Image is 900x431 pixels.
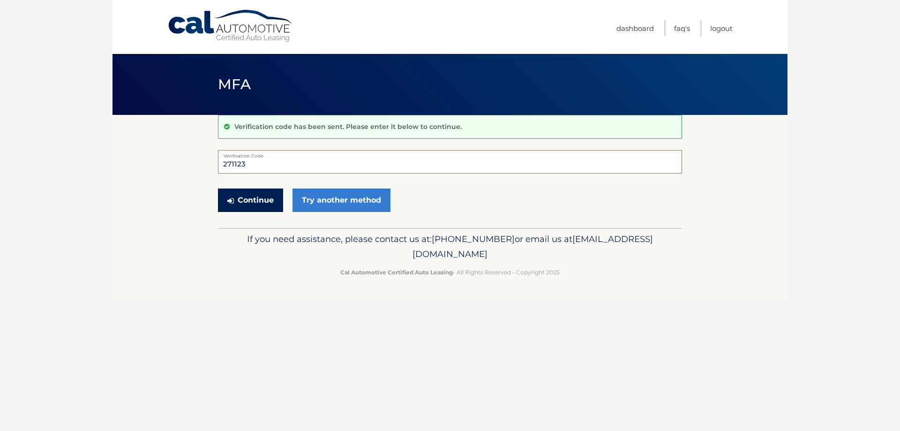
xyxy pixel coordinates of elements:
[412,234,653,259] span: [EMAIL_ADDRESS][DOMAIN_NAME]
[616,21,654,36] a: Dashboard
[224,232,676,262] p: If you need assistance, please contact us at: or email us at
[432,234,515,244] span: [PHONE_NUMBER]
[218,76,251,93] span: MFA
[218,189,283,212] button: Continue
[224,267,676,277] p: - All Rights Reserved - Copyright 2025
[218,150,682,158] label: Verification Code
[292,189,390,212] a: Try another method
[234,122,462,131] p: Verification code has been sent. Please enter it below to continue.
[218,150,682,174] input: Verification Code
[167,9,294,43] a: Cal Automotive
[340,269,453,276] strong: Cal Automotive Certified Auto Leasing
[674,21,690,36] a: FAQ's
[710,21,733,36] a: Logout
